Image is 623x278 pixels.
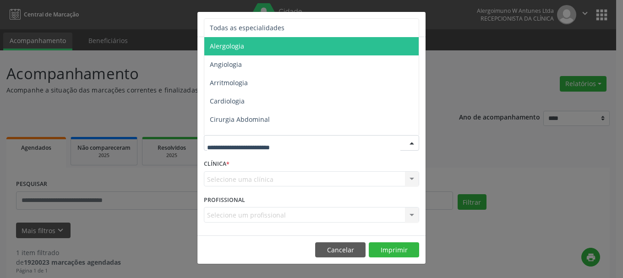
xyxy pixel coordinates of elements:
[210,23,284,32] span: Todas as especialidades
[210,97,245,105] span: Cardiologia
[204,18,309,30] h5: Relatório de agendamentos
[369,242,419,258] button: Imprimir
[407,12,426,34] button: Close
[204,193,245,207] label: PROFISSIONAL
[315,242,366,258] button: Cancelar
[204,157,230,171] label: CLÍNICA
[210,78,248,87] span: Arritmologia
[210,60,242,69] span: Angiologia
[210,115,270,124] span: Cirurgia Abdominal
[210,133,266,142] span: Cirurgia Bariatrica
[210,42,244,50] span: Alergologia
